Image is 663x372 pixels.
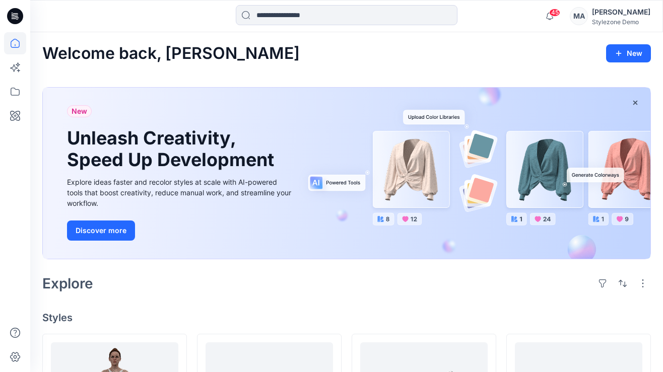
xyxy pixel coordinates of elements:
h4: Styles [42,312,651,324]
div: Explore ideas faster and recolor styles at scale with AI-powered tools that boost creativity, red... [67,177,294,208]
div: [PERSON_NAME] [592,6,650,18]
h2: Explore [42,275,93,291]
span: 45 [549,9,560,17]
div: Stylezone Demo [592,18,650,26]
h1: Unleash Creativity, Speed Up Development [67,127,279,171]
button: Discover more [67,220,135,241]
span: New [72,105,87,117]
h2: Welcome back, [PERSON_NAME] [42,44,300,63]
button: New [606,44,651,62]
a: Discover more [67,220,294,241]
div: MA [570,7,588,25]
